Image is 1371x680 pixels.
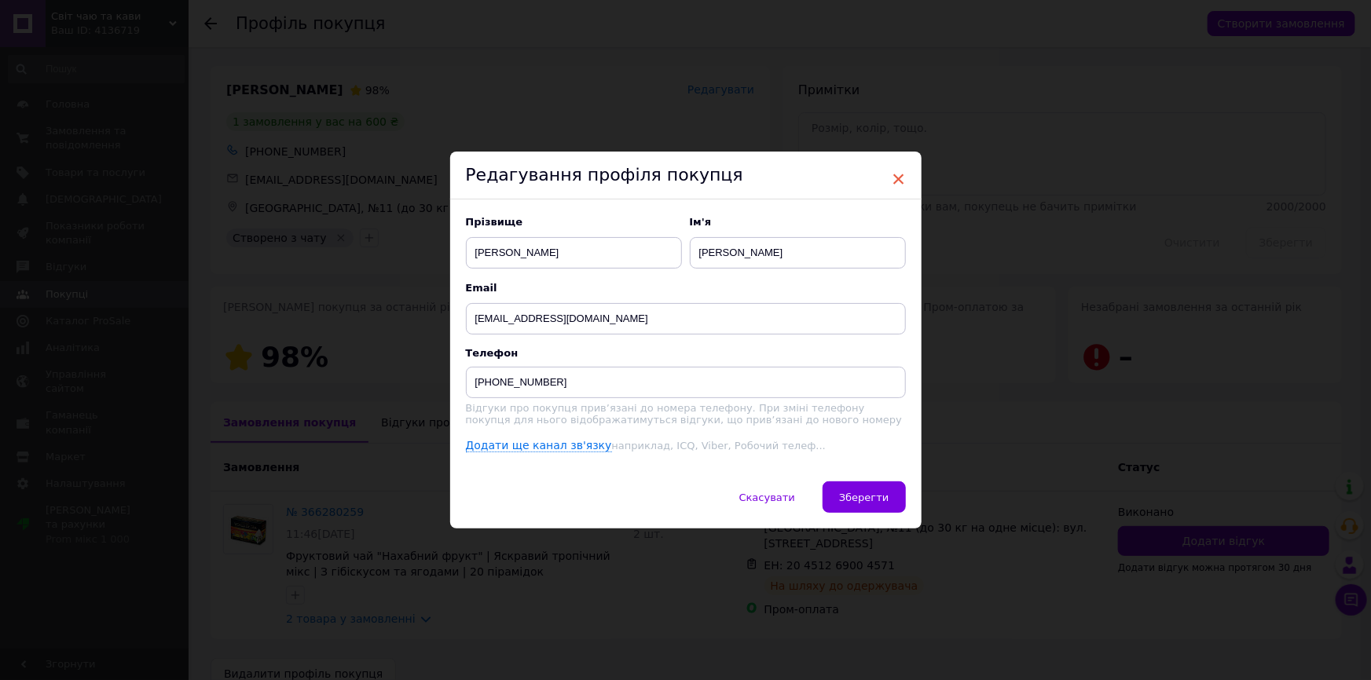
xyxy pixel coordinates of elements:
p: Відгуки про покупця привʼязані до номера телефону. При зміні телефону покупця для нього відобража... [466,402,906,426]
a: Додати ще канал зв'язку [466,439,612,452]
span: Скасувати [739,492,795,503]
p: Телефон [466,347,906,359]
button: Скасувати [723,481,812,513]
input: Наприклад: Іван [690,237,906,269]
button: Зберегти [823,481,905,513]
span: Ім'я [690,215,906,229]
span: Email [466,281,906,295]
div: Редагування профіля покупця [450,152,922,199]
input: +38 096 0000000 [466,367,906,398]
span: × [892,166,906,192]
span: наприклад, ICQ, Viber, Робочий телеф... [612,440,826,452]
span: Зберегти [839,492,889,503]
span: Прізвище [466,215,682,229]
input: Наприклад: Іванов [466,237,682,269]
